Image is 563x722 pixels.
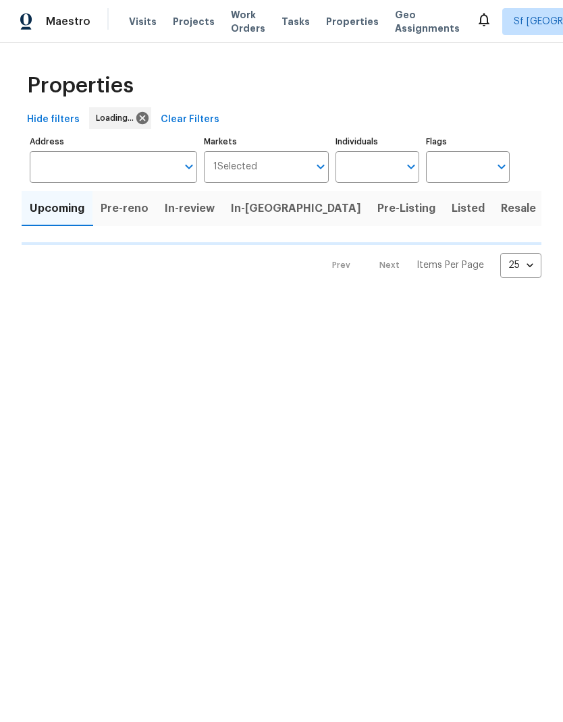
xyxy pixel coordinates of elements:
[204,138,329,146] label: Markets
[89,107,151,129] div: Loading...
[492,157,511,176] button: Open
[27,79,134,92] span: Properties
[173,15,215,28] span: Projects
[180,157,198,176] button: Open
[165,199,215,218] span: In-review
[311,157,330,176] button: Open
[417,258,484,272] p: Items Per Page
[336,138,419,146] label: Individuals
[231,199,361,218] span: In-[GEOGRAPHIC_DATA]
[101,199,149,218] span: Pre-reno
[501,199,536,218] span: Resale
[326,15,379,28] span: Properties
[377,199,435,218] span: Pre-Listing
[213,161,257,173] span: 1 Selected
[500,248,541,283] div: 25
[319,253,541,278] nav: Pagination Navigation
[155,107,225,132] button: Clear Filters
[96,111,139,125] span: Loading...
[129,15,157,28] span: Visits
[161,111,219,128] span: Clear Filters
[452,199,485,218] span: Listed
[231,8,265,35] span: Work Orders
[426,138,510,146] label: Flags
[30,138,197,146] label: Address
[30,199,84,218] span: Upcoming
[395,8,460,35] span: Geo Assignments
[281,17,310,26] span: Tasks
[46,15,90,28] span: Maestro
[27,111,80,128] span: Hide filters
[22,107,85,132] button: Hide filters
[402,157,421,176] button: Open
